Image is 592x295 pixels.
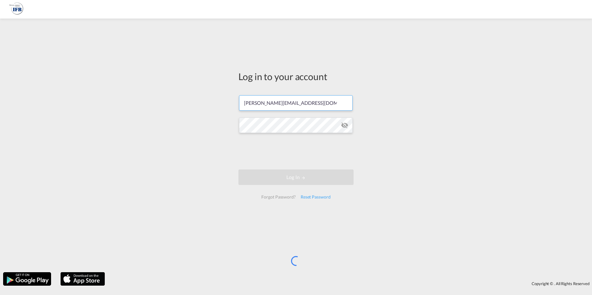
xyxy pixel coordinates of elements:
div: Copyright © . All Rights Reserved [108,278,592,289]
img: 1f261f00256b11eeaf3d89493e6660f9.png [9,2,23,16]
input: Enter email/phone number [239,95,353,111]
div: Reset Password [298,191,333,203]
img: apple.png [60,271,106,286]
div: Forgot Password? [259,191,298,203]
iframe: reCAPTCHA [249,139,343,163]
img: google.png [2,271,52,286]
div: Log in to your account [238,70,354,83]
button: LOGIN [238,169,354,185]
md-icon: icon-eye-off [341,122,348,129]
